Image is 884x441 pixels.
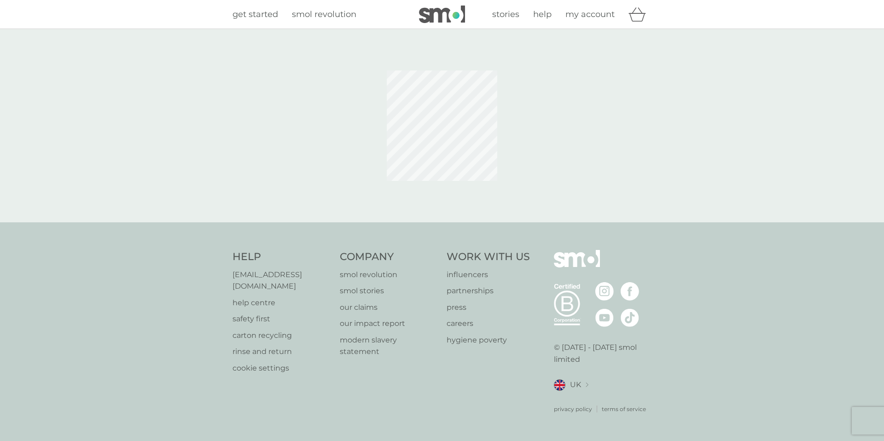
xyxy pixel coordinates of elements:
a: smol revolution [292,8,356,21]
img: smol [554,250,600,281]
a: terms of service [602,405,646,413]
a: smol revolution [340,269,438,281]
img: visit the smol Instagram page [595,282,614,301]
img: select a new location [586,383,588,388]
span: smol revolution [292,9,356,19]
a: rinse and return [233,346,331,358]
h4: Work With Us [447,250,530,264]
a: stories [492,8,519,21]
a: careers [447,318,530,330]
a: partnerships [447,285,530,297]
a: influencers [447,269,530,281]
a: privacy policy [554,405,592,413]
div: basket [628,5,651,23]
img: visit the smol Youtube page [595,308,614,327]
h4: Company [340,250,438,264]
a: hygiene poverty [447,334,530,346]
a: our claims [340,302,438,313]
a: help [533,8,552,21]
a: safety first [233,313,331,325]
span: my account [565,9,615,19]
a: modern slavery statement [340,334,438,358]
a: press [447,302,530,313]
h4: Help [233,250,331,264]
a: smol stories [340,285,438,297]
img: UK flag [554,379,565,391]
a: help centre [233,297,331,309]
a: my account [565,8,615,21]
a: cookie settings [233,362,331,374]
img: visit the smol Tiktok page [621,308,639,327]
img: visit the smol Facebook page [621,282,639,301]
span: get started [233,9,278,19]
span: stories [492,9,519,19]
span: UK [570,379,581,391]
img: smol [419,6,465,23]
a: carton recycling [233,330,331,342]
p: © [DATE] - [DATE] smol limited [554,342,652,365]
a: our impact report [340,318,438,330]
span: help [533,9,552,19]
a: get started [233,8,278,21]
a: [EMAIL_ADDRESS][DOMAIN_NAME] [233,269,331,292]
